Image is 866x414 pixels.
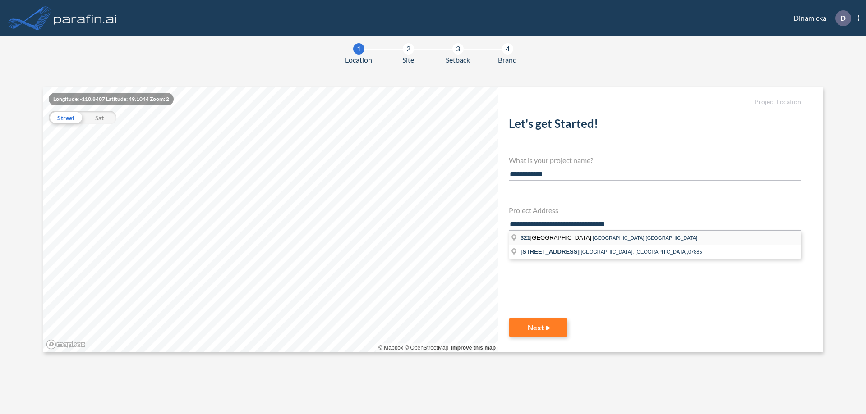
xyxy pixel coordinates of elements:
span: [GEOGRAPHIC_DATA],[GEOGRAPHIC_DATA] [593,235,697,241]
div: 1 [353,43,364,55]
div: Sat [83,111,116,124]
div: 4 [502,43,513,55]
div: Street [49,111,83,124]
a: OpenStreetMap [405,345,448,351]
span: 321 [521,234,530,241]
img: logo [52,9,119,27]
p: D [840,14,846,22]
span: Site [402,55,414,65]
span: Location [345,55,372,65]
h4: Project Address [509,206,801,214]
div: Dinamicka [780,10,859,26]
a: Mapbox [378,345,403,351]
a: Improve this map [451,345,496,351]
span: Setback [446,55,470,65]
span: [GEOGRAPHIC_DATA], [GEOGRAPHIC_DATA],07885 [581,249,702,255]
a: Mapbox homepage [46,339,86,350]
button: Next [509,318,567,337]
div: 2 [403,43,414,55]
div: 3 [452,43,464,55]
span: [GEOGRAPHIC_DATA] [521,234,593,241]
div: Longitude: -110.8407 Latitude: 49.1044 Zoom: 2 [49,93,174,105]
span: Brand [498,55,517,65]
h5: Project Location [509,98,801,106]
h4: What is your project name? [509,156,801,164]
canvas: Map [43,87,498,352]
h2: Let's get Started! [509,117,801,134]
span: [STREET_ADDRESS] [521,248,580,255]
